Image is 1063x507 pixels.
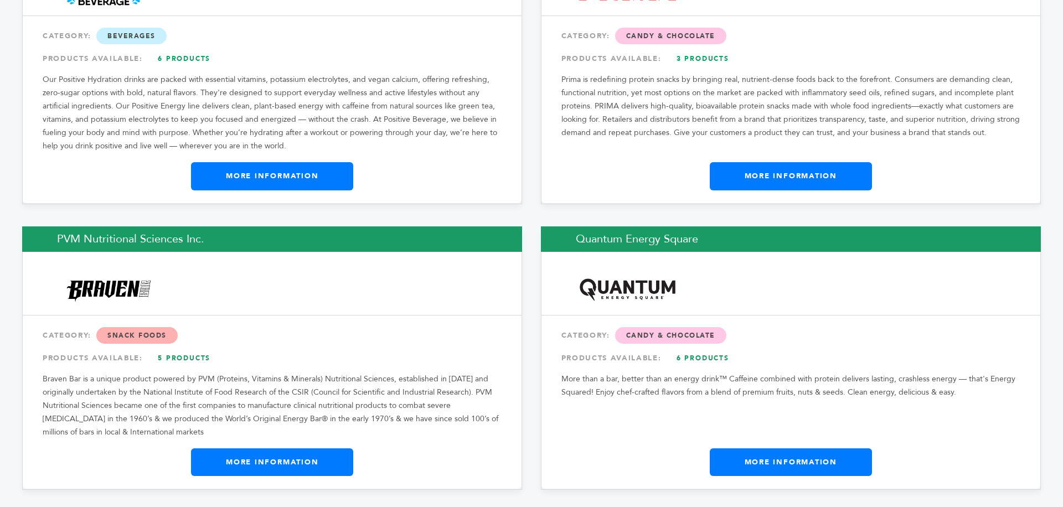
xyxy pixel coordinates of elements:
p: More than a bar, better than an energy drink™ Caffeine combined with protein delivers lasting, cr... [561,373,1020,399]
div: PRODUCTS AVAILABLE: [561,348,1020,368]
div: CATEGORY: [43,325,502,345]
div: PRODUCTS AVAILABLE: [43,49,502,69]
p: Our Positive Hydration drinks are packed with essential vitamins, potassium electrolytes, and veg... [43,73,502,153]
div: PRODUCTS AVAILABLE: [561,49,1020,69]
a: 6 Products [664,348,741,368]
span: Candy & Chocolate [615,28,726,44]
div: CATEGORY: [43,26,502,46]
a: More Information [710,162,872,190]
a: 5 Products [146,348,223,368]
p: Prima is redefining protein snacks by bringing real, nutrient-dense foods back to the forefront. ... [561,73,1020,139]
span: Snack Foods [96,327,178,344]
img: Quantum Energy Square [576,275,679,303]
div: CATEGORY: [561,26,1020,46]
div: CATEGORY: [561,325,1020,345]
a: More Information [710,448,872,476]
div: PRODUCTS AVAILABLE: [43,348,502,368]
p: Braven Bar is a unique product powered by PVM (Proteins, Vitamins & Minerals) Nutritional Science... [43,373,502,439]
img: PVM Nutritional Sciences Inc. [58,272,160,306]
span: Candy & Chocolate [615,327,726,344]
span: Beverages [96,28,167,44]
h2: Quantum Energy Square [541,226,1041,252]
a: 6 Products [146,49,223,69]
a: 3 Products [664,49,741,69]
a: More Information [191,162,353,190]
a: More Information [191,448,353,476]
h2: PVM Nutritional Sciences Inc. [22,226,522,252]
